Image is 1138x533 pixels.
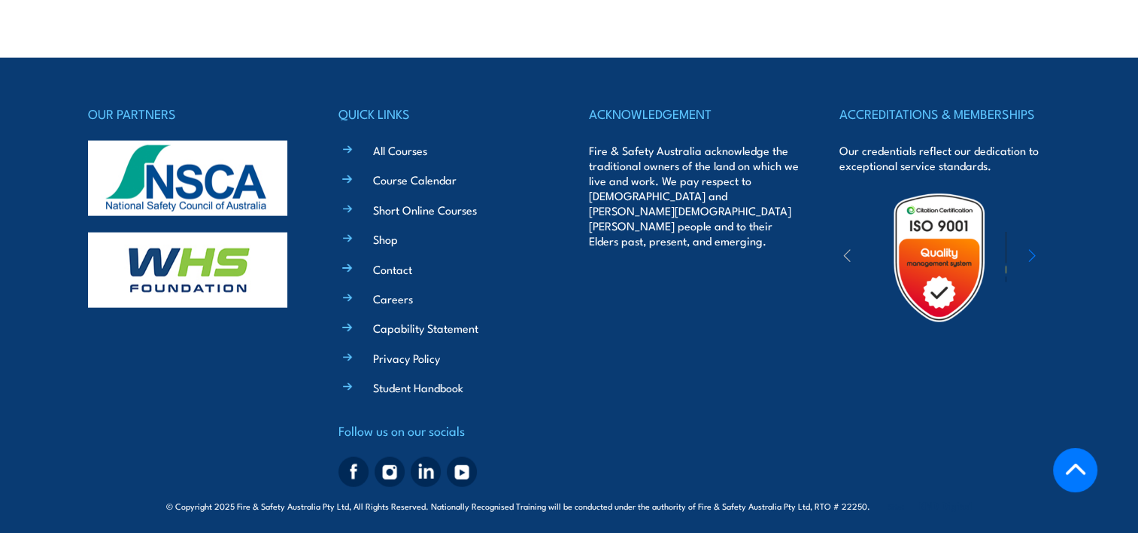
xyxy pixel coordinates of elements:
[373,202,477,218] a: Short Online Courses
[88,233,287,308] img: whs-logo-footer
[839,103,1050,124] h4: ACCREDITATIONS & MEMBERSHIPS
[373,350,440,366] a: Privacy Policy
[589,143,800,248] p: Fire & Safety Australia acknowledge the traditional owners of the land on which we live and work....
[88,141,287,216] img: nsca-logo-footer
[88,103,299,124] h4: OUR PARTNERS
[589,103,800,124] h4: ACKNOWLEDGEMENT
[373,142,427,158] a: All Courses
[338,420,549,441] h4: Follow us on our socials
[1006,232,1136,284] img: ewpa-logo
[166,498,972,513] span: © Copyright 2025 Fire & Safety Australia Pty Ltd, All Rights Reserved. Nationally Recognised Trai...
[373,231,398,247] a: Shop
[373,172,457,187] a: Course Calendar
[373,320,478,336] a: Capability Statement
[373,291,413,306] a: Careers
[839,143,1050,173] p: Our credentials reflect our dedication to exceptional service standards.
[373,261,412,277] a: Contact
[373,379,463,395] a: Student Handbook
[888,500,972,512] span: Site:
[873,192,1005,324] img: Untitled design (19)
[338,103,549,124] h4: QUICK LINKS
[919,498,972,513] a: KND Digital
